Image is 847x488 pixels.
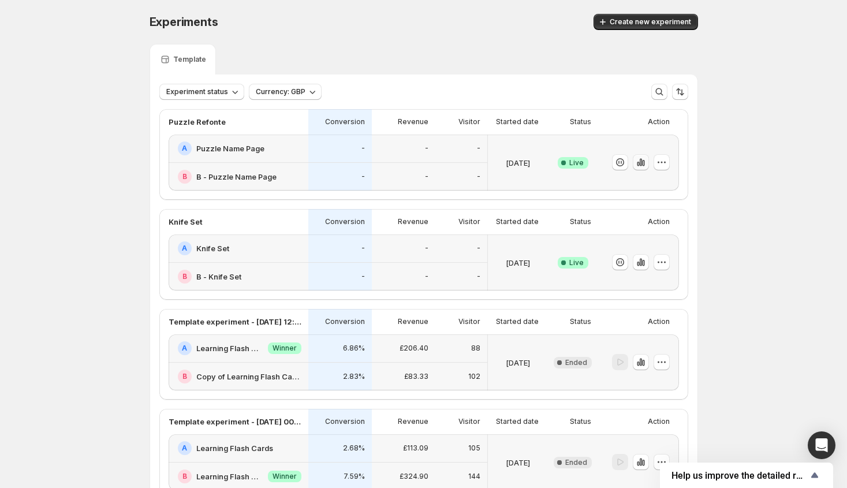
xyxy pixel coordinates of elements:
h2: A [182,444,187,453]
p: Action [648,217,670,226]
p: - [425,272,428,281]
span: Help us improve the detailed report for A/B campaigns [671,470,808,481]
p: Conversion [325,317,365,326]
p: £324.90 [400,472,428,481]
p: 2.68% [343,444,365,453]
p: Started date [496,317,539,326]
p: 105 [468,444,480,453]
button: Create new experiment [594,14,698,30]
p: - [425,144,428,153]
p: £206.40 [400,344,428,353]
span: Winner [273,344,297,353]
span: Experiment status [166,87,228,96]
h2: A [182,144,187,153]
p: Conversion [325,217,365,226]
h2: B [182,472,187,481]
p: Revenue [398,417,428,426]
p: 7.59% [344,472,365,481]
p: - [425,172,428,181]
span: Winner [273,472,297,481]
p: - [361,172,365,181]
p: Puzzle Refonte [169,116,226,128]
p: Template experiment - [DATE] 12:05:52 [169,316,301,327]
p: [DATE] [506,457,530,468]
button: Sort the results [672,84,688,100]
h2: B [182,372,187,381]
h2: B [182,272,187,281]
p: - [361,244,365,253]
p: £113.09 [403,444,428,453]
button: Currency: GBP [249,84,322,100]
h2: Copy of Learning Flash Cards [196,371,301,382]
p: Started date [496,217,539,226]
h2: Learning Flash Cards [196,442,273,454]
p: Visitor [458,217,480,226]
p: Action [648,417,670,426]
span: Live [569,258,584,267]
p: 102 [468,372,480,381]
p: Visitor [458,417,480,426]
p: Started date [496,417,539,426]
p: - [361,144,365,153]
p: 88 [471,344,480,353]
p: Revenue [398,317,428,326]
span: Live [569,158,584,167]
p: Action [648,117,670,126]
p: Action [648,317,670,326]
h2: A [182,344,187,353]
h2: Puzzle Name Page [196,143,264,154]
p: 6.86% [343,344,365,353]
p: £83.33 [404,372,428,381]
h2: B - Knife Set [196,271,241,282]
p: Started date [496,117,539,126]
p: [DATE] [506,357,530,368]
p: - [425,244,428,253]
p: 2.83% [343,372,365,381]
p: Visitor [458,117,480,126]
h2: A [182,244,187,253]
p: Revenue [398,117,428,126]
p: Status [570,117,591,126]
h2: Learning Flash Cards [196,342,263,354]
button: Experiment status [159,84,244,100]
p: Visitor [458,317,480,326]
p: - [477,144,480,153]
span: Experiments [150,15,218,29]
p: Status [570,317,591,326]
h2: Knife Set [196,243,229,254]
div: Open Intercom Messenger [808,431,835,459]
p: 144 [468,472,480,481]
button: Show survey - Help us improve the detailed report for A/B campaigns [671,468,822,482]
p: Knife Set [169,216,203,228]
p: [DATE] [506,157,530,169]
p: Revenue [398,217,428,226]
h2: B - Puzzle Name Page [196,171,277,182]
p: - [477,272,480,281]
p: Template [173,55,206,64]
span: Currency: GBP [256,87,305,96]
p: Template experiment - [DATE] 00:48:30 [169,416,301,427]
p: - [477,172,480,181]
span: Ended [565,458,587,467]
h2: B [182,172,187,181]
p: Status [570,417,591,426]
p: - [361,272,365,281]
span: Create new experiment [610,17,691,27]
p: Conversion [325,117,365,126]
p: [DATE] [506,257,530,269]
span: Ended [565,358,587,367]
p: Conversion [325,417,365,426]
h2: Learning Flash Cards - B [196,471,263,482]
p: - [477,244,480,253]
p: Status [570,217,591,226]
